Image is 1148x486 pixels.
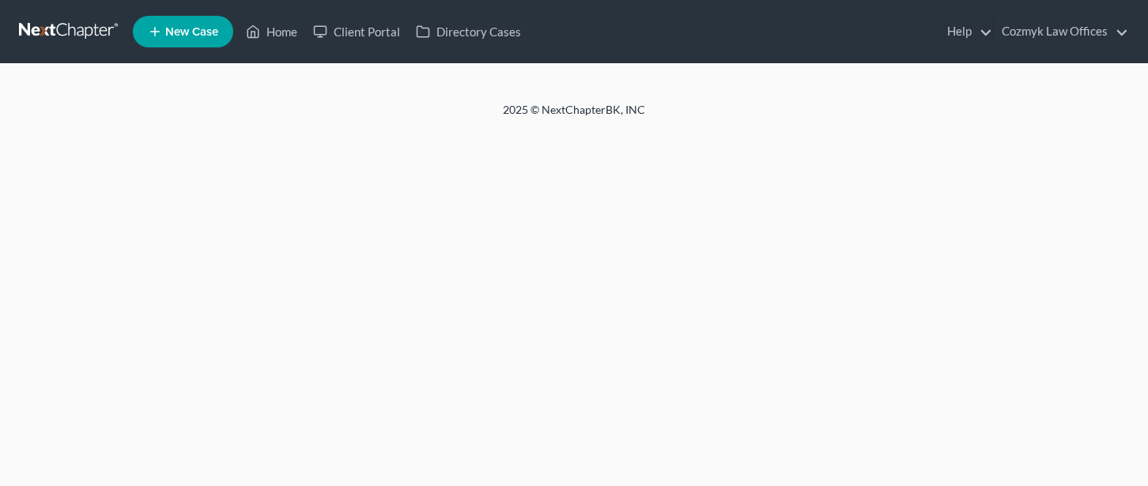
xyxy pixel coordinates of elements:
[408,17,529,46] a: Directory Cases
[133,16,233,47] new-legal-case-button: New Case
[994,17,1128,46] a: Cozmyk Law Offices
[939,17,992,46] a: Help
[305,17,408,46] a: Client Portal
[123,102,1025,130] div: 2025 © NextChapterBK, INC
[238,17,305,46] a: Home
